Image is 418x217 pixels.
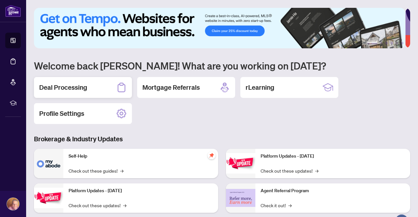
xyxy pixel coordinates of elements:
img: Platform Updates - June 23, 2025 [226,153,255,174]
span: → [120,167,123,174]
h3: Brokerage & Industry Updates [34,134,410,144]
a: Check it out!→ [261,202,292,209]
button: 5 [396,42,398,44]
a: Check out these updates!→ [261,167,318,174]
p: Self-Help [69,153,213,160]
span: → [123,202,126,209]
img: Platform Updates - September 16, 2025 [34,188,63,208]
button: 3 [385,42,388,44]
button: Open asap [392,194,411,214]
button: 2 [380,42,383,44]
img: Agent Referral Program [226,189,255,207]
img: Profile Icon [7,198,19,210]
h2: Deal Processing [39,83,87,92]
button: 1 [367,42,378,44]
img: Self-Help [34,149,63,178]
span: → [315,167,318,174]
a: Check out these updates!→ [69,202,126,209]
h2: Profile Settings [39,109,84,118]
span: → [288,202,292,209]
h1: Welcome back [PERSON_NAME]! What are you working on [DATE]? [34,59,410,72]
button: 6 [401,42,404,44]
img: logo [5,5,21,17]
h2: rLearning [246,83,274,92]
h2: Mortgage Referrals [142,83,200,92]
img: Slide 0 [34,8,405,48]
span: pushpin [208,151,216,159]
p: Platform Updates - [DATE] [69,187,213,194]
p: Agent Referral Program [261,187,405,194]
button: 4 [391,42,393,44]
p: Platform Updates - [DATE] [261,153,405,160]
a: Check out these guides!→ [69,167,123,174]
